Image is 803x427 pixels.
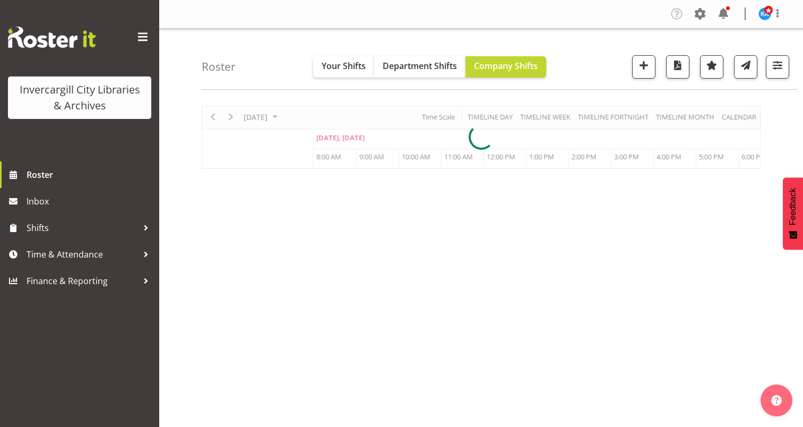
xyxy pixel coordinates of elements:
h4: Roster [202,61,236,73]
button: Company Shifts [465,56,546,78]
button: Feedback - Show survey [783,177,803,250]
span: Inbox [27,193,154,209]
img: Rosterit website logo [8,27,96,48]
button: Highlight an important date within the roster. [700,55,723,79]
img: kathleen-aloniu11670.jpg [758,7,771,20]
span: Your Shifts [322,60,366,72]
button: Add a new shift [632,55,655,79]
span: Finance & Reporting [27,273,138,289]
button: Download a PDF of the roster for the current day [666,55,689,79]
span: Shifts [27,220,138,236]
div: Invercargill City Libraries & Archives [19,82,141,114]
img: help-xxl-2.png [771,395,782,406]
button: Send a list of all shifts for the selected filtered period to all rostered employees. [734,55,757,79]
button: Department Shifts [374,56,465,78]
button: Your Shifts [313,56,374,78]
span: Roster [27,167,154,183]
span: Time & Attendance [27,246,138,262]
span: Department Shifts [383,60,457,72]
span: Feedback [788,188,798,225]
span: Company Shifts [474,60,538,72]
button: Filter Shifts [766,55,789,79]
